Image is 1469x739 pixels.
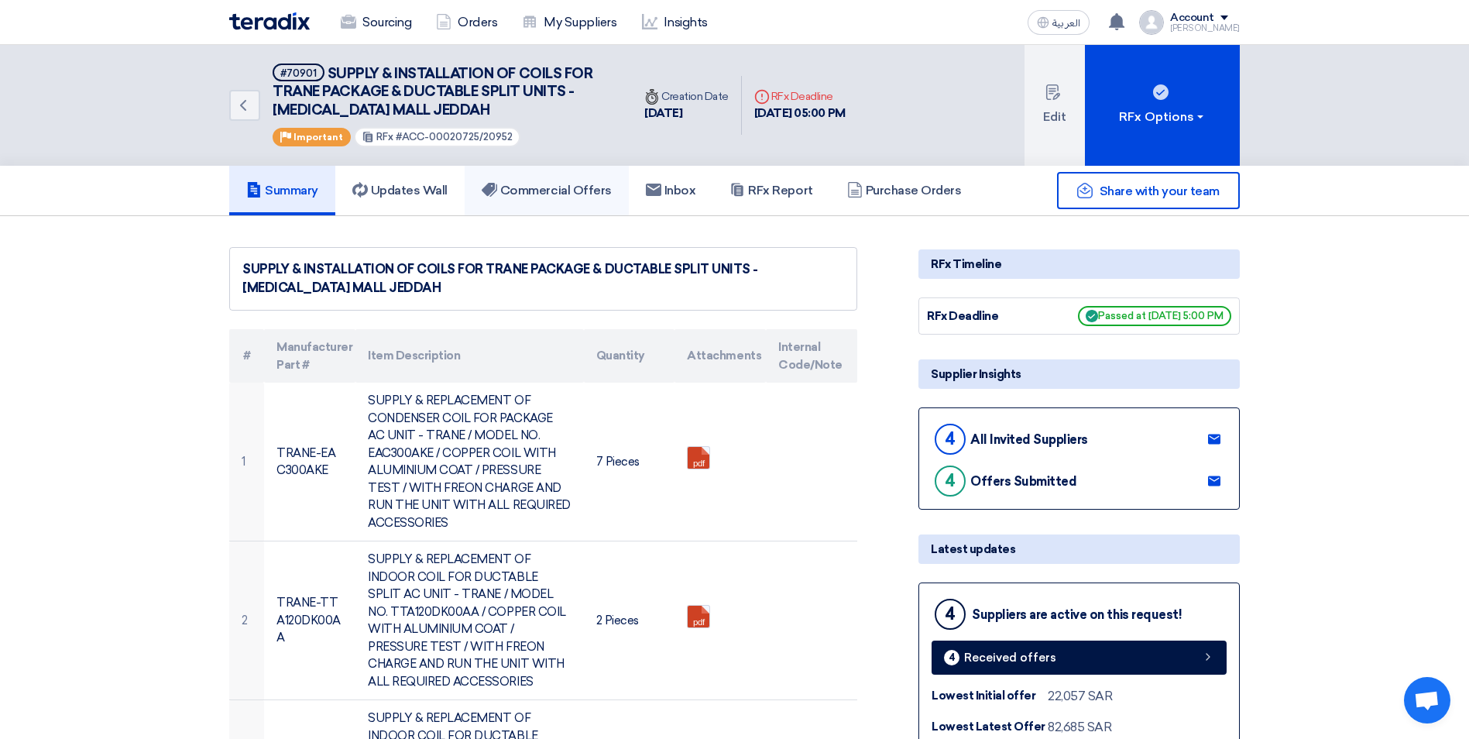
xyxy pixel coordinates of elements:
a: AlYasmin_Mall_Defective_Coils_1755598814706.pdf [688,447,812,540]
h5: Commercial Offers [482,183,612,198]
td: 2 Pieces [584,541,675,700]
button: العربية [1028,10,1090,35]
span: Passed at [DATE] 5:00 PM [1078,306,1231,326]
div: [DATE] 05:00 PM [754,105,846,122]
th: Quantity [584,329,675,383]
div: 82,685 SAR [1048,718,1111,737]
div: Lowest Latest Offer [932,718,1048,736]
th: Manufacturer Part # [264,329,355,383]
img: Teradix logo [229,12,310,30]
td: TRANE-EAC300AKE [264,383,355,541]
h5: Updates Wall [352,183,448,198]
div: RFx Timeline [918,249,1240,279]
td: TRANE-TTA120DK00AA [264,541,355,700]
div: Offers Submitted [970,474,1076,489]
div: 4 [944,650,959,665]
div: [DATE] [644,105,729,122]
th: # [229,329,264,383]
td: 7 Pieces [584,383,675,541]
span: العربية [1052,18,1080,29]
th: Item Description [355,329,583,383]
span: Important [293,132,343,143]
div: 4 [935,424,966,455]
a: Purchase Orders [830,166,979,215]
div: RFx Deadline [754,88,846,105]
span: Share with your team [1100,184,1220,198]
a: Sourcing [328,5,424,40]
span: SUPPLY & INSTALLATION OF COILS FOR TRANE PACKAGE & DUCTABLE SPLIT UNITS - [MEDICAL_DATA] MALL JEDDAH [273,65,592,119]
th: Internal Code/Note [766,329,857,383]
img: profile_test.png [1139,10,1164,35]
div: Latest updates [918,534,1240,564]
a: Summary [229,166,335,215]
a: Orders [424,5,510,40]
a: Insights [630,5,720,40]
div: 4 [935,466,966,497]
a: Commercial Offers [465,166,629,215]
td: SUPPLY & REPLACEMENT OF INDOOR COIL FOR DUCTABLE SPLIT AC UNIT - TRANE / MODEL NO. TTA120DK00AA /... [355,541,583,700]
div: All Invited Suppliers [970,432,1088,447]
div: #70901 [280,68,317,78]
a: Updates Wall [335,166,465,215]
div: Lowest Initial offer [932,687,1048,705]
a: Open chat [1404,677,1450,724]
a: RFx Report [712,166,829,215]
div: Account [1170,12,1214,25]
h5: Inbox [646,183,696,198]
h5: Summary [246,183,318,198]
button: RFx Options [1085,45,1240,166]
td: 1 [229,383,264,541]
a: My Suppliers [510,5,629,40]
div: 4 [935,599,966,630]
div: Supplier Insights [918,359,1240,389]
span: Received offers [964,652,1056,664]
a: coils_for_Alyasmin_Mall__1753968932809.pdf [688,606,812,699]
td: 2 [229,541,264,700]
div: Creation Date [644,88,729,105]
div: [PERSON_NAME] [1170,24,1240,33]
h5: RFx Report [729,183,812,198]
span: #ACC-00020725/20952 [396,131,513,143]
button: Edit [1025,45,1085,166]
a: 4 Received offers [932,641,1227,675]
td: SUPPLY & REPLACEMENT OF CONDENSER COIL FOR PACKAGE AC UNIT - TRANE / MODEL NO. EAC300AKE / COPPER... [355,383,583,541]
th: Attachments [674,329,766,383]
div: Suppliers are active on this request! [972,607,1182,622]
h5: Purchase Orders [847,183,962,198]
div: 22,057 SAR [1048,687,1112,706]
div: RFx Options [1119,108,1206,126]
div: SUPPLY & INSTALLATION OF COILS FOR TRANE PACKAGE & DUCTABLE SPLIT UNITS - [MEDICAL_DATA] MALL JEDDAH [242,260,844,297]
span: RFx [376,131,393,143]
a: Inbox [629,166,713,215]
h5: SUPPLY & INSTALLATION OF COILS FOR TRANE PACKAGE & DUCTABLE SPLIT UNITS - YASMIN MALL JEDDAH [273,64,613,119]
div: RFx Deadline [927,308,1043,325]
